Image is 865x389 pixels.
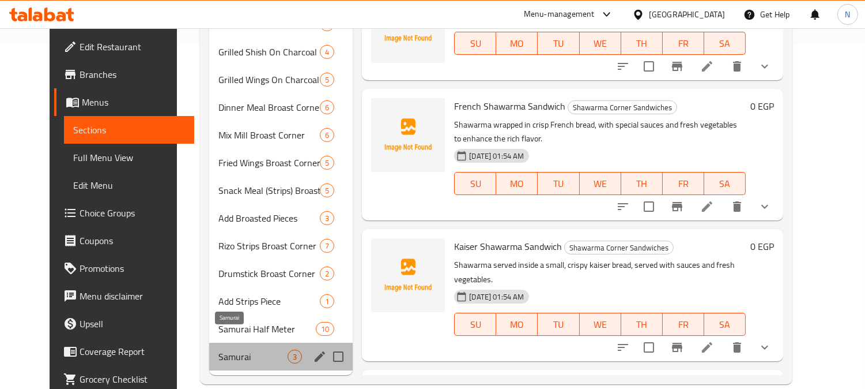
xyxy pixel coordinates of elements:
[80,206,185,220] span: Choice Groups
[316,324,334,335] span: 10
[320,100,334,114] div: items
[464,291,528,302] span: [DATE] 01:54 AM
[501,316,533,333] span: MO
[54,282,194,310] a: Menu disclaimer
[209,315,353,343] div: Samurai Half Meter10
[218,267,320,280] span: Drumstick Broast Corner
[320,73,334,87] div: items
[288,351,301,362] span: 3
[564,241,674,255] div: Shawarma Corner Sandwiches
[80,289,185,303] span: Menu disclaimer
[626,316,658,333] span: TH
[584,175,617,192] span: WE
[568,100,677,114] div: Shawarma Corner Sandwiches
[54,88,194,116] a: Menus
[311,348,328,365] button: edit
[320,184,334,197] div: items
[609,193,637,220] button: sort-choices
[454,118,746,147] p: Shawarma wrapped in crisp French bread, with special sauces and fresh vegetables to enhance the r...
[700,59,714,73] a: Edit menu item
[454,313,496,336] button: SU
[580,172,621,195] button: WE
[663,172,704,195] button: FR
[538,32,579,55] button: TU
[750,238,774,255] h6: 0 EGP
[320,156,334,170] div: items
[54,227,194,255] a: Coupons
[459,175,492,192] span: SU
[54,33,194,61] a: Edit Restaurant
[82,95,185,109] span: Menus
[209,38,353,66] div: Grilled Shish On Charcoal4
[565,241,673,255] span: Shawarma Corner Sandwiches
[723,193,751,220] button: delete
[626,175,658,192] span: TH
[580,32,621,55] button: WE
[209,149,353,177] div: Fried Wings Broast Corner5
[542,175,575,192] span: TU
[218,73,320,87] span: Grilled Wings On Charcoal
[54,310,194,338] a: Upsell
[700,200,714,214] a: Edit menu item
[621,32,663,55] button: TH
[667,175,700,192] span: FR
[80,68,185,81] span: Branches
[218,184,320,197] span: Snack Meal (Strips) Broast Corner
[320,267,334,280] div: items
[209,121,353,149] div: Mix Mill Broast Corner6
[218,128,320,142] div: Mix Mill Broast Corner
[454,32,496,55] button: SU
[709,35,741,52] span: SA
[371,98,445,172] img: French Shawarma Sandwich
[218,100,320,114] span: Dinner Meal Broast Corner
[621,313,663,336] button: TH
[751,193,779,220] button: show more
[584,316,617,333] span: WE
[454,172,496,195] button: SU
[320,158,334,169] span: 5
[320,294,334,308] div: items
[454,238,562,255] span: Kaiser Shawarma Sandwich
[649,8,725,21] div: [GEOGRAPHIC_DATA]
[609,53,637,80] button: sort-choices
[538,313,579,336] button: TU
[709,316,741,333] span: SA
[723,53,751,80] button: delete
[568,101,677,114] span: Shawarma Corner Sandwiches
[288,350,302,364] div: items
[758,59,772,73] svg: Show Choices
[750,98,774,114] h6: 0 EGP
[496,32,538,55] button: MO
[209,287,353,315] div: Add Strips Piece1
[542,35,575,52] span: TU
[54,61,194,88] a: Branches
[751,334,779,361] button: show more
[64,144,194,171] a: Full Menu View
[218,322,316,336] span: Samurai Half Meter
[209,232,353,260] div: Rizo Strips Broast Corner7
[218,294,320,308] span: Add Strips Piece
[609,334,637,361] button: sort-choices
[320,130,334,141] span: 6
[663,32,704,55] button: FR
[54,338,194,365] a: Coverage Report
[218,45,320,59] div: Grilled Shish On Charcoal
[700,341,714,354] a: Edit menu item
[621,172,663,195] button: TH
[209,93,353,121] div: Dinner Meal Broast Corner6
[459,35,492,52] span: SU
[320,241,334,252] span: 7
[316,322,334,336] div: items
[501,175,533,192] span: MO
[320,128,334,142] div: items
[496,313,538,336] button: MO
[454,258,746,287] p: Shawarma served inside a small, crispy kaiser bread, served with sauces and fresh vegetables.
[320,47,334,58] span: 4
[667,316,700,333] span: FR
[73,151,185,164] span: Full Menu View
[218,211,320,225] span: Add Broasted Pieces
